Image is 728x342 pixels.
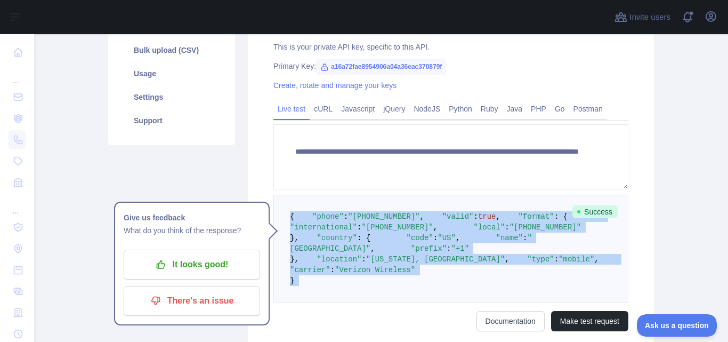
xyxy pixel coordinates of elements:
span: "location" [317,255,361,264]
span: : { [554,212,568,221]
span: , [594,255,598,264]
a: Settings [121,85,222,109]
span: true [478,212,496,221]
span: , [456,234,460,242]
span: "Verizon Wireless" [335,266,415,274]
span: : [473,212,478,221]
a: PHP [527,100,551,117]
button: It looks good! [124,250,260,280]
span: "format" [519,212,554,221]
span: Invite users [629,11,670,23]
span: "code" [406,234,433,242]
span: , [420,212,424,221]
span: Success [572,205,618,218]
span: "[PHONE_NUMBER]" [348,212,419,221]
a: Bulk upload (CSV) [121,38,222,62]
button: There's an issue [124,286,260,316]
span: }, [290,255,299,264]
span: "+1" [451,244,469,253]
div: ... [9,194,26,216]
span: "international" [290,223,357,232]
span: "[PHONE_NUMBER]" [509,223,581,232]
span: : [433,234,438,242]
span: : [554,255,559,264]
div: This is your private API key, specific to this API. [273,42,628,52]
a: Live test [273,100,310,117]
span: : { [357,234,370,242]
span: "[PHONE_NUMBER]" [361,223,433,232]
span: a16a72fae8954906a04a36eac370879f [316,59,446,75]
a: Usage [121,62,222,85]
button: Make test request [551,311,628,331]
div: ... [9,64,26,85]
a: Documentation [476,311,545,331]
p: There's an issue [132,292,252,310]
span: , [496,212,500,221]
span: "carrier" [290,266,330,274]
span: }, [290,234,299,242]
span: "type" [527,255,554,264]
iframe: Toggle Customer Support [637,314,717,337]
p: What do you think of the response? [124,224,260,237]
span: "name" [496,234,523,242]
a: Python [444,100,476,117]
span: "mobile" [559,255,594,264]
h1: Give us feedback [124,211,260,224]
span: } [290,276,294,285]
a: Postman [569,100,607,117]
span: : [505,223,509,232]
button: Invite users [612,9,673,26]
span: "local" [473,223,505,232]
span: : [523,234,527,242]
span: : [357,223,361,232]
p: It looks good! [132,256,252,274]
span: { [290,212,294,221]
a: Support [121,109,222,132]
a: Java [503,100,527,117]
a: Javascript [337,100,379,117]
span: "US" [438,234,456,242]
span: "prefix" [411,244,447,253]
a: cURL [310,100,337,117]
span: : [447,244,451,253]
span: , [433,223,438,232]
span: "phone" [312,212,344,221]
span: "[US_STATE], [GEOGRAPHIC_DATA]" [366,255,505,264]
div: Primary Key: [273,61,628,71]
span: : [330,266,335,274]
span: "valid" [442,212,474,221]
a: Go [551,100,569,117]
a: Ruby [476,100,503,117]
span: "country" [317,234,357,242]
a: NodeJS [409,100,444,117]
a: jQuery [379,100,409,117]
span: , [370,244,375,253]
span: : [361,255,366,264]
span: , [505,255,509,264]
a: Create, rotate and manage your keys [273,81,397,90]
span: : [344,212,348,221]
